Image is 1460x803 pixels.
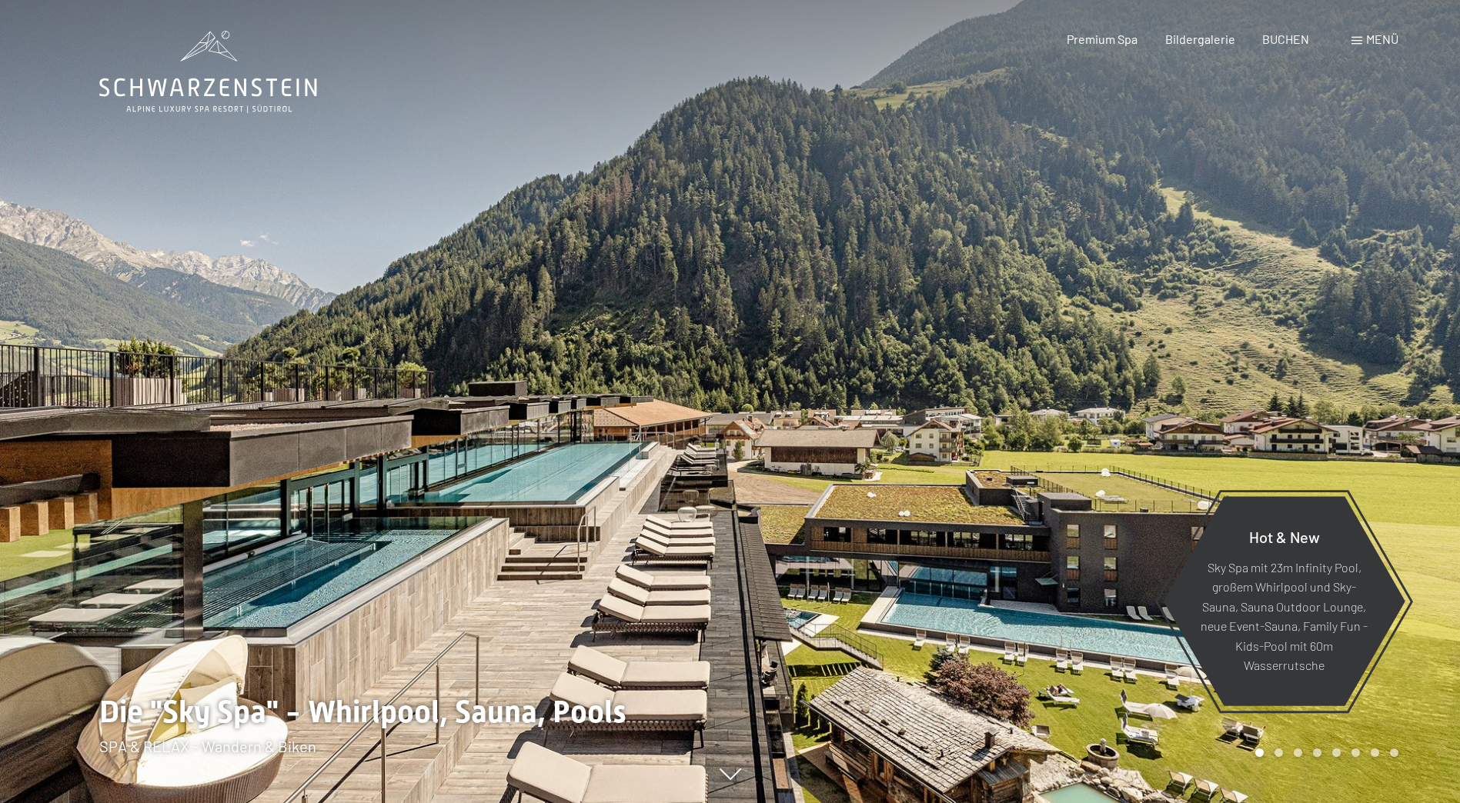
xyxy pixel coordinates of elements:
div: Carousel Page 5 [1332,748,1341,757]
a: Premium Spa [1067,32,1138,46]
div: Carousel Page 8 [1390,748,1398,757]
div: Carousel Page 1 (Current Slide) [1255,748,1264,757]
a: Hot & New Sky Spa mit 23m Infinity Pool, großem Whirlpool und Sky-Sauna, Sauna Outdoor Lounge, ne... [1162,495,1406,707]
div: Carousel Page 2 [1275,748,1283,757]
a: BUCHEN [1262,32,1309,46]
a: Bildergalerie [1165,32,1235,46]
div: Carousel Page 6 [1351,748,1360,757]
span: Menü [1366,32,1398,46]
p: Sky Spa mit 23m Infinity Pool, großem Whirlpool und Sky-Sauna, Sauna Outdoor Lounge, neue Event-S... [1201,557,1368,675]
div: Carousel Page 4 [1313,748,1321,757]
span: Hot & New [1249,527,1320,545]
div: Carousel Page 7 [1371,748,1379,757]
div: Carousel Pagination [1250,748,1398,757]
div: Carousel Page 3 [1294,748,1302,757]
